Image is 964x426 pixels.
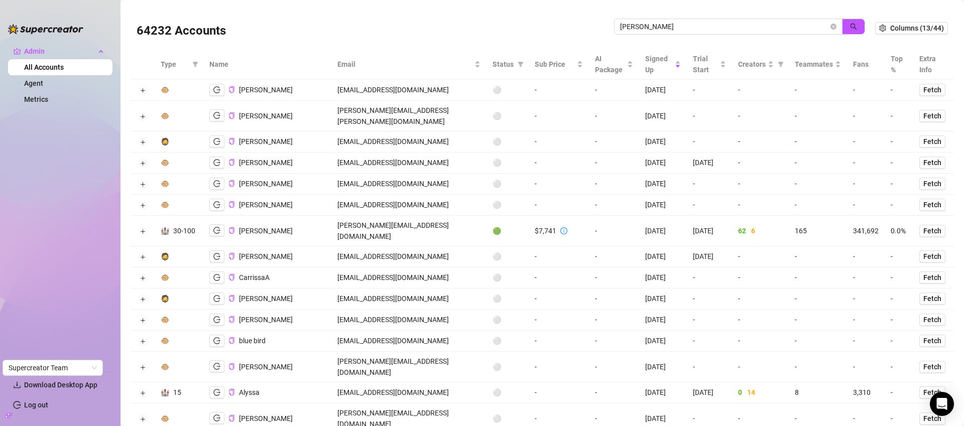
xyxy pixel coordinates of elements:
span: [PERSON_NAME] [239,159,293,167]
span: Fetch [923,159,941,167]
td: - [529,289,589,310]
th: Email [331,49,487,80]
span: logout [213,363,220,370]
div: 🐵 [161,335,169,346]
button: Copy Account UID [228,389,235,396]
td: - [847,195,885,216]
span: [PERSON_NAME] [239,316,293,324]
span: filter [778,61,784,67]
button: logout [209,199,224,211]
span: ⚪ [493,337,501,345]
span: - [795,137,797,146]
td: [DATE] [639,80,687,101]
button: Fetch [919,335,945,347]
td: - [687,310,732,331]
button: Expand row [139,363,147,371]
span: Type [161,59,188,70]
span: Fetch [923,86,941,94]
span: Fetch [923,414,941,422]
span: 165 [795,227,807,235]
span: Columns (13/44) [890,24,944,32]
span: logout [213,138,220,145]
td: [DATE] [639,174,687,195]
button: logout [209,84,224,96]
span: Fetch [923,201,941,209]
td: [DATE] [639,216,687,246]
th: Teammates [789,49,847,80]
span: ⚪ [493,159,501,167]
span: logout [213,112,220,119]
td: - [847,131,885,153]
button: Fetch [919,178,945,190]
td: - [589,101,639,131]
span: ⚪ [493,112,501,120]
td: [DATE] [687,153,732,174]
button: Expand row [139,274,147,282]
td: - [885,131,914,153]
span: Fetch [923,273,941,281]
span: copy [228,86,235,93]
td: [DATE] [639,195,687,216]
div: 🐵 [161,413,169,424]
td: [DATE] [639,331,687,352]
a: Metrics [24,95,48,103]
span: copy [228,363,235,370]
div: 30-100 [173,225,195,236]
td: - [529,174,589,195]
td: [DATE] [639,310,687,331]
td: - [885,289,914,310]
button: logout [209,224,224,236]
button: Copy Account UID [228,295,235,303]
td: - [885,80,914,101]
button: Expand row [139,338,147,346]
td: - [732,195,789,216]
span: logout [213,201,220,208]
td: - [529,101,589,131]
button: Fetch [919,293,945,305]
span: close-circle [830,24,836,30]
span: - [795,295,797,303]
button: Copy Account UID [228,363,235,370]
td: - [687,174,732,195]
button: Copy Account UID [228,201,235,209]
span: 0.0% [891,227,906,235]
td: - [885,267,914,289]
span: Fetch [923,227,941,235]
button: Fetch [919,386,945,398]
span: Fetch [923,137,941,146]
span: Fetch [923,112,941,120]
button: Expand row [139,138,147,147]
div: 🐵 [161,314,169,325]
span: filter [516,57,526,72]
button: logout [209,360,224,372]
td: - [589,289,639,310]
span: - [795,201,797,209]
button: logout [209,386,224,398]
button: logout [209,157,224,169]
td: [DATE] [687,216,732,246]
button: logout [209,293,224,305]
span: Fetch [923,388,941,396]
input: Search by UID / Name / Email / Creator Username [620,21,828,32]
td: - [687,331,732,352]
span: - [795,112,797,120]
span: Fetch [923,316,941,324]
td: - [529,153,589,174]
div: 🧔 [161,293,169,304]
td: [EMAIL_ADDRESS][DOMAIN_NAME] [331,153,487,174]
div: 🏰 [161,387,169,398]
td: - [529,310,589,331]
button: Copy Account UID [228,86,235,94]
span: logout [213,316,220,323]
span: ⚪ [493,252,501,260]
img: logo-BBDzfeDw.svg [8,24,83,34]
div: 🏰 [161,225,169,236]
td: - [687,131,732,153]
span: Teammates [795,59,833,70]
td: [EMAIL_ADDRESS][DOMAIN_NAME] [331,246,487,267]
button: logout [209,314,224,326]
button: Copy Account UID [228,180,235,188]
td: - [732,80,789,101]
span: Signed Up [645,53,673,75]
th: AI Package [589,49,639,80]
